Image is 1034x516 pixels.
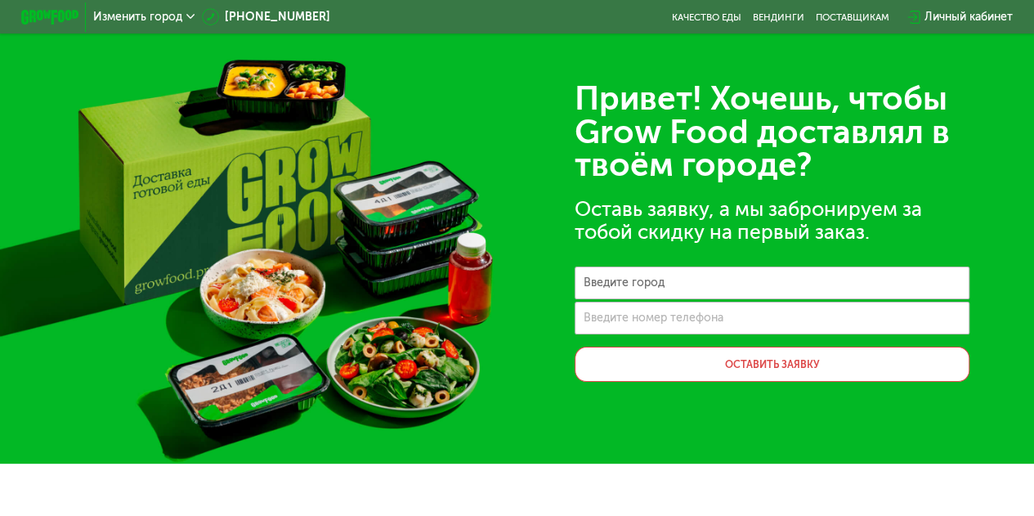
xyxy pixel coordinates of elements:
[575,347,969,381] button: Оставить заявку
[584,279,665,287] label: Введите город
[924,8,1013,25] div: Личный кабинет
[753,11,804,23] a: Вендинги
[816,11,889,23] div: поставщикам
[575,83,969,182] div: Привет! Хочешь, чтобы Grow Food доставлял в твоём городе?
[672,11,741,23] a: Качество еды
[202,8,330,25] a: [PHONE_NUMBER]
[584,314,723,322] label: Введите номер телефона
[93,11,182,23] span: Изменить город
[575,198,969,244] div: Оставь заявку, а мы забронируем за тобой скидку на первый заказ.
